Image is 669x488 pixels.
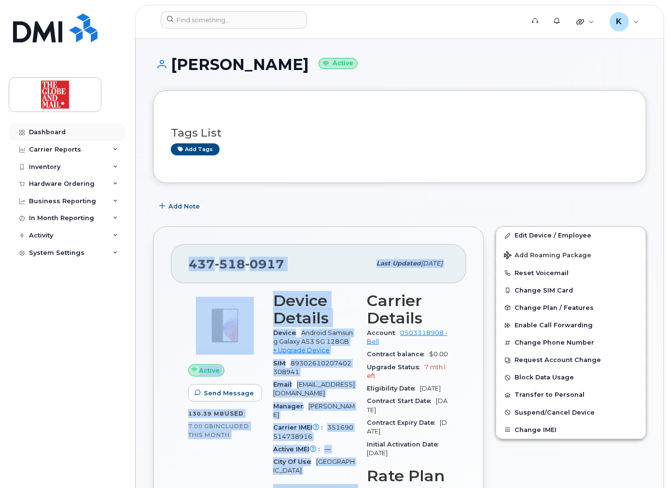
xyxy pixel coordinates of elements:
button: Suspend/Cancel Device [496,404,646,421]
span: Add Note [168,202,200,211]
span: Active IMEI [273,446,324,453]
button: Reset Voicemail [496,265,646,282]
h3: Device Details [273,292,355,327]
button: Enable Call Forwarding [496,317,646,334]
span: Account [367,329,400,336]
span: City Of Use [273,458,316,465]
span: [DATE] [367,449,388,457]
h3: Rate Plan [367,467,449,485]
span: Last updated [376,260,421,267]
span: $0.00 [429,350,448,358]
span: Suspend/Cancel Device [515,409,595,416]
span: used [224,410,244,417]
button: Block Data Usage [496,369,646,386]
span: 130.39 MB [188,410,224,417]
span: 7 mth left [367,363,446,379]
h3: Carrier Details [367,292,449,327]
span: Add Roaming Package [504,251,591,261]
a: + Upgrade Device [273,347,330,354]
span: Email [273,381,297,388]
span: Active [199,366,220,375]
span: Carrier IMEI [273,424,327,431]
button: Change Phone Number [496,334,646,351]
span: 518 [215,257,245,271]
span: [DATE] [367,397,447,413]
span: SIM [273,360,291,367]
small: Active [319,58,358,69]
span: [PERSON_NAME] [273,403,355,418]
a: Edit Device / Employee [496,227,646,244]
h3: Tags List [171,127,628,139]
span: — [324,446,331,453]
span: 437 [189,257,284,271]
span: 351690514738916 [273,424,353,440]
span: Contract balance [367,350,429,358]
h1: [PERSON_NAME] [153,56,646,73]
span: Contract Start Date [367,397,436,404]
span: included this month [188,422,249,438]
a: Add tags [171,143,220,155]
img: image20231002-3703462-kjv75p.jpeg [196,297,254,355]
button: Change Plan / Features [496,299,646,317]
span: Enable Call Forwarding [515,322,593,329]
button: Change IMEI [496,421,646,439]
button: Change SIM Card [496,282,646,299]
button: Add Note [153,197,208,215]
span: 7.00 GB [188,423,214,430]
span: [EMAIL_ADDRESS][DOMAIN_NAME] [273,381,355,397]
span: [DATE] [421,260,443,267]
span: Device [273,329,301,336]
span: Change Plan / Features [515,304,594,311]
span: Eligibility Date [367,385,420,392]
button: Send Message [188,384,262,402]
span: Manager [273,403,308,410]
span: Initial Activation Date [367,441,443,448]
span: Android Samsung Galaxy A53 5G 128GB [273,329,353,345]
span: Contract Expiry Date [367,419,440,426]
button: Transfer to Personal [496,386,646,404]
span: 89302610207402308941 [273,360,351,376]
span: 0917 [245,257,284,271]
span: [DATE] [420,385,441,392]
button: Request Account Change [496,351,646,369]
button: Add Roaming Package [496,245,646,265]
span: Send Message [204,389,254,398]
span: Upgrade Status [367,363,424,371]
a: 0503318908 - Bell [367,329,447,345]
